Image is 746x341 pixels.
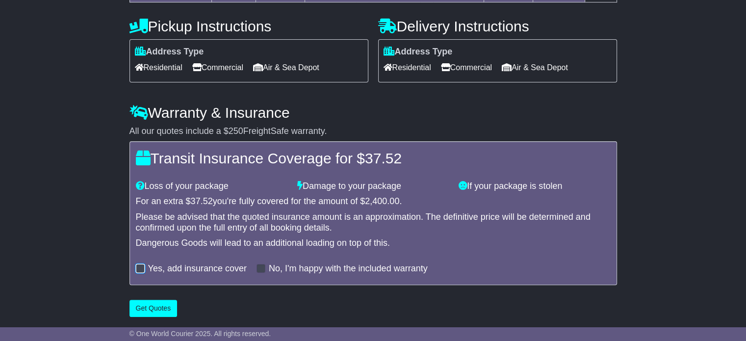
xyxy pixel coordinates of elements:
[135,47,204,57] label: Address Type
[129,126,617,137] div: All our quotes include a $ FreightSafe warranty.
[129,330,271,338] span: © One World Courier 2025. All rights reserved.
[136,196,611,207] div: For an extra $ you're fully covered for the amount of $ .
[292,181,454,192] div: Damage to your package
[365,150,402,166] span: 37.52
[129,105,617,121] h4: Warranty & Insurance
[136,238,611,249] div: Dangerous Goods will lead to an additional loading on top of this.
[454,181,615,192] div: If your package is stolen
[253,60,319,75] span: Air & Sea Depot
[441,60,492,75] span: Commercial
[229,126,243,136] span: 250
[365,196,399,206] span: 2,400.00
[191,196,213,206] span: 37.52
[135,60,182,75] span: Residential
[384,60,431,75] span: Residential
[131,181,292,192] div: Loss of your package
[136,150,611,166] h4: Transit Insurance Coverage for $
[384,47,453,57] label: Address Type
[148,263,247,274] label: Yes, add insurance cover
[192,60,243,75] span: Commercial
[129,300,178,317] button: Get Quotes
[129,18,368,34] h4: Pickup Instructions
[502,60,568,75] span: Air & Sea Depot
[269,263,428,274] label: No, I'm happy with the included warranty
[136,212,611,233] div: Please be advised that the quoted insurance amount is an approximation. The definitive price will...
[378,18,617,34] h4: Delivery Instructions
